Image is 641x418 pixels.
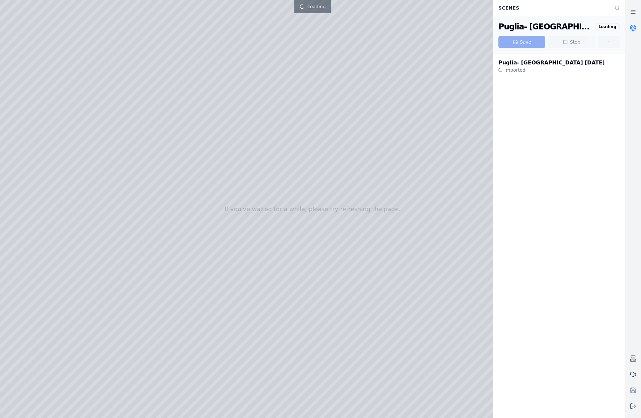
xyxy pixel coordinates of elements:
div: Puglia- Bari 28-04-25 [498,21,592,32]
div: Scenes [494,2,611,14]
div: Puglia- [GEOGRAPHIC_DATA] [DATE] [498,59,605,67]
span: Loading [307,3,325,10]
div: Loading [595,23,620,30]
div: Imported [498,67,605,73]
